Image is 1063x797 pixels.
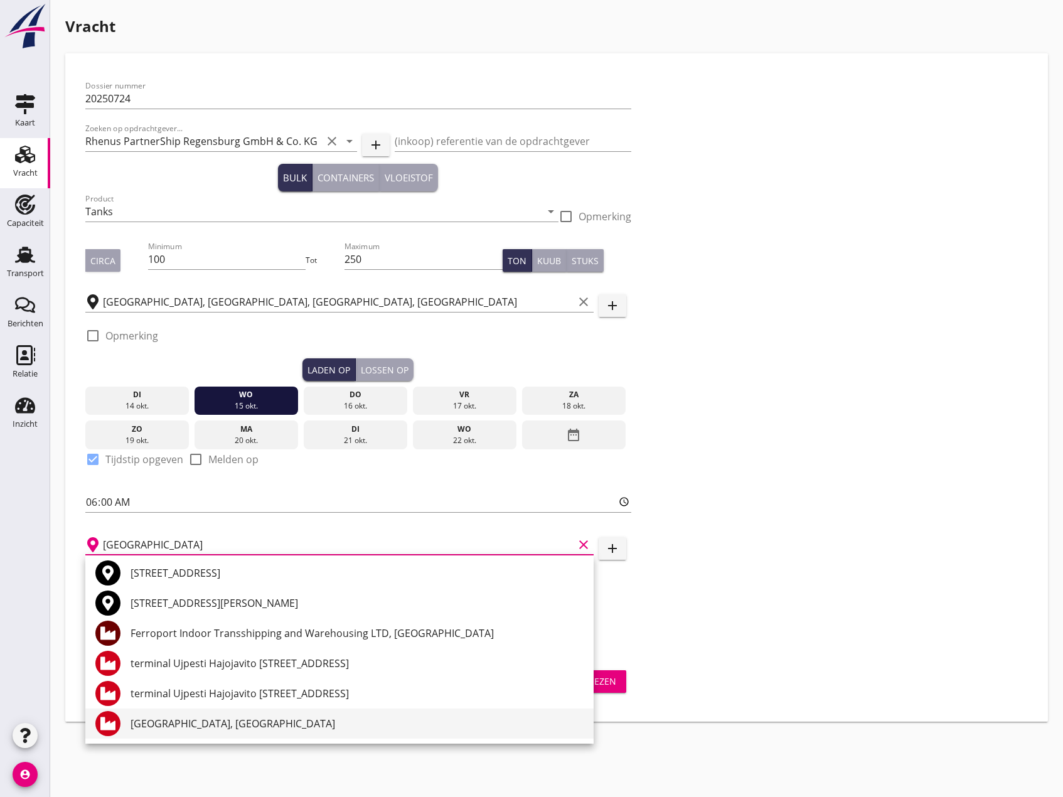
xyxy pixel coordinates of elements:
[88,435,186,446] div: 19 okt.
[572,254,599,267] div: Stuks
[131,626,584,641] div: Ferroport Indoor Transshipping and Warehousing LTD, [GEOGRAPHIC_DATA]
[342,134,357,149] i: arrow_drop_down
[307,389,405,400] div: do
[579,210,631,223] label: Opmerking
[415,424,513,435] div: wo
[306,255,345,266] div: Tot
[278,164,312,191] button: Bulk
[385,171,433,185] div: Vloeistof
[318,171,374,185] div: Containers
[85,131,322,151] input: Zoeken op opdrachtgever...
[307,424,405,435] div: di
[103,292,574,312] input: Laadplaats
[380,164,438,191] button: Vloeistof
[356,358,414,381] button: Lossen op
[13,762,38,787] i: account_circle
[605,541,620,556] i: add
[415,435,513,446] div: 22 okt.
[283,171,307,185] div: Bulk
[88,400,186,412] div: 14 okt.
[345,249,503,269] input: Maximum
[415,389,513,400] div: vr
[543,204,558,219] i: arrow_drop_down
[85,249,120,272] button: Circa
[532,249,567,272] button: Kuub
[503,249,532,272] button: Ton
[312,164,380,191] button: Containers
[88,424,186,435] div: zo
[8,319,43,328] div: Berichten
[324,134,339,149] i: clear
[3,3,48,50] img: logo-small.a267ee39.svg
[525,400,622,412] div: 18 okt.
[302,358,356,381] button: Laden op
[131,686,584,701] div: terminal Ujpesti Hajojavito [STREET_ADDRESS]
[395,131,631,151] input: (inkoop) referentie van de opdrachtgever
[88,389,186,400] div: di
[105,329,158,342] label: Opmerking
[307,435,405,446] div: 21 okt.
[131,716,584,731] div: [GEOGRAPHIC_DATA], [GEOGRAPHIC_DATA]
[361,363,409,377] div: Lossen op
[13,370,38,378] div: Relatie
[7,269,44,277] div: Transport
[15,119,35,127] div: Kaart
[198,389,296,400] div: wo
[13,420,38,428] div: Inzicht
[415,400,513,412] div: 17 okt.
[85,201,541,222] input: Product
[131,596,584,611] div: [STREET_ADDRESS][PERSON_NAME]
[208,453,259,466] label: Melden op
[198,400,296,412] div: 15 okt.
[7,219,44,227] div: Capaciteit
[537,254,561,267] div: Kuub
[566,424,581,446] i: date_range
[103,535,574,555] input: Losplaats
[131,656,584,671] div: terminal Ujpesti Hajojavito [STREET_ADDRESS]
[307,363,350,377] div: Laden op
[307,400,405,412] div: 16 okt.
[525,389,622,400] div: za
[65,15,1048,38] h1: Vracht
[198,424,296,435] div: ma
[131,565,584,580] div: [STREET_ADDRESS]
[605,298,620,313] i: add
[198,435,296,446] div: 20 okt.
[567,249,604,272] button: Stuks
[576,537,591,552] i: clear
[148,249,306,269] input: Minimum
[508,254,526,267] div: Ton
[85,88,631,109] input: Dossier nummer
[13,169,38,177] div: Vracht
[90,254,115,267] div: Circa
[576,294,591,309] i: clear
[105,453,183,466] label: Tijdstip opgeven
[368,137,383,152] i: add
